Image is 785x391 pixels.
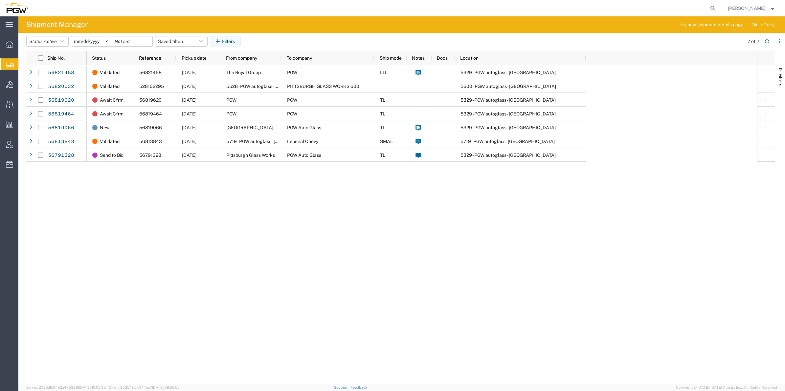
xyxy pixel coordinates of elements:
span: Ship mode [380,55,402,61]
span: Server: 2025.19.0-192a4753216 [26,385,106,389]
span: 56791328 [139,153,161,158]
span: PGW [287,111,297,116]
span: 5600 - PGW autoglass - Charlotte [460,84,556,89]
span: 56813843 [139,139,162,144]
span: TL [380,125,385,130]
span: TL [380,97,385,103]
a: 56819066 [48,123,75,133]
a: Feedback [350,385,367,389]
span: TRG Chillicothe [226,125,273,130]
span: Validated [100,79,120,93]
span: 5719 - PGW autoglass - San Diego [460,139,555,144]
span: 5329 - PGW autoglass - Chillicothe [460,97,556,103]
a: 56813843 [48,136,75,147]
div: 7 of 7 [748,38,759,45]
span: 56819620 [139,97,162,103]
span: Pittsburgh Glass Works [226,153,275,158]
a: Support [334,385,350,389]
span: Await Cfrm. [100,93,124,107]
span: New [100,121,110,134]
h4: Shipment Manager [26,16,88,33]
span: LTL [380,70,388,75]
span: Validated [100,66,120,79]
a: 56819620 [48,95,75,106]
a: 56820632 [48,81,75,92]
span: 5329 - PGW autoglass - Chillicothe [460,111,556,116]
span: Pickup date [182,55,207,61]
span: TL [380,153,385,158]
span: 5719 - PGW autoglass - San Diego [226,139,321,144]
span: PITTSBURGH GLASS WORKS 600 [287,84,359,89]
span: PGW Auto Glass [287,153,321,158]
a: 56821458 [48,68,75,78]
span: 09/16/2025 [182,97,196,103]
span: [DATE] 09:58:55 [152,385,180,389]
span: Reference [139,55,161,61]
span: Ksenia Gushchina-Kerecz [728,5,765,12]
span: Notes [412,55,425,61]
span: 09/17/2025 [182,125,196,130]
a: 56819464 [48,109,75,119]
input: Not set [71,36,112,46]
span: PGW [226,97,236,103]
span: Docs [437,55,448,61]
span: PGW [226,111,236,116]
span: Client: 2025.19.0-7f44ea7 [109,385,180,389]
span: 5329 - PGW autoglass - Chillicothe [460,153,556,158]
span: 09/16/2025 [182,111,196,116]
img: logo [5,3,28,13]
span: To company [287,55,312,61]
span: 56821458 [139,70,162,75]
span: [DATE] 10:05:38 [79,385,106,389]
span: Copyright © [DATE]-[DATE] Agistix Inc., All Rights Reserved [676,385,777,390]
span: Validated [100,134,120,148]
span: PGW [287,97,297,103]
span: Imperial Chevy [287,139,318,144]
button: Saved filters [155,36,208,47]
span: SMAL [380,139,393,144]
span: 5528 - PGW autoglass - Mobile [226,84,289,89]
span: Location [460,55,479,61]
span: Status [92,55,106,61]
a: 56791328 [48,150,75,161]
button: Status:Active [26,36,69,47]
span: 09/22/2025 [182,153,196,158]
span: 5329 - PGW autoglass - Chillicothe [460,70,556,75]
span: PGW Auto Glass [287,125,321,130]
span: From company [226,55,257,61]
input: Not set [112,36,152,46]
button: Ok, let's try [746,19,780,30]
span: Try new shipment details page [680,21,744,28]
button: Filters [210,36,241,47]
span: Filters [778,73,783,86]
span: 56819464 [139,111,162,116]
span: 09/15/2025 [182,139,196,144]
span: 5329 - PGW autoglass - Chillicothe [460,125,556,130]
span: TL [380,111,385,116]
span: 528102295 [139,84,164,89]
span: 09/15/2025 [182,84,196,89]
span: 56819066 [139,125,162,130]
span: The Royal Group [226,70,261,75]
span: Await Cfrm. [100,107,124,121]
span: 09/17/2025 [182,70,196,75]
span: Send to Bid [100,148,123,162]
span: Active [44,39,57,44]
span: Ship No. [47,55,65,61]
span: PGW [287,70,297,75]
button: [PERSON_NAME] [728,4,776,12]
